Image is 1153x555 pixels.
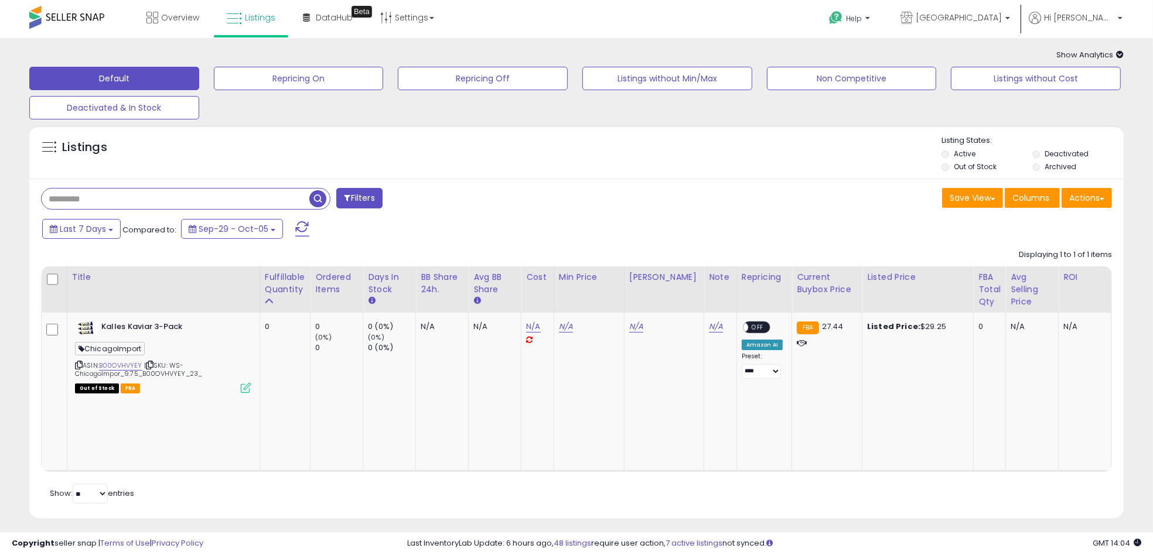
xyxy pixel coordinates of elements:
button: Columns [1005,188,1060,208]
div: ASIN: [75,321,251,392]
div: N/A [1011,321,1049,332]
a: Help [820,2,882,38]
strong: Copyright [12,537,54,549]
small: (0%) [315,333,332,342]
label: Out of Stock [954,162,997,172]
span: Sep-29 - Oct-05 [199,223,268,235]
span: FBA [121,383,141,393]
button: Listings without Min/Max [582,67,752,90]
span: 2025-10-13 14:04 GMT [1093,537,1141,549]
small: Avg BB Share. [473,296,480,306]
small: FBA [797,321,818,334]
div: [PERSON_NAME] [629,271,699,283]
button: Last 7 Days [42,219,121,239]
div: 0 [265,321,301,332]
button: Default [29,67,199,90]
div: N/A [473,321,512,332]
div: seller snap | | [12,538,203,549]
div: Fulfillable Quantity [265,271,305,296]
div: Days In Stock [368,271,411,296]
span: Hi [PERSON_NAME] [1044,12,1114,23]
button: Listings without Cost [951,67,1121,90]
label: Active [954,149,975,159]
div: N/A [1063,321,1102,332]
span: All listings that are currently out of stock and unavailable for purchase on Amazon [75,383,119,393]
i: Get Help [828,11,843,25]
button: Non Competitive [767,67,937,90]
a: N/A [526,321,540,333]
div: 0 [315,342,363,353]
div: ROI [1063,271,1106,283]
div: Displaying 1 to 1 of 1 items [1019,249,1112,261]
b: Listed Price: [867,321,920,332]
button: Actions [1062,188,1112,208]
div: Amazon AI [742,340,783,350]
div: $29.25 [867,321,964,332]
span: | SKU: WS-ChicagoImpor_9.75_B00OVHVYEY_23_ [75,361,202,378]
a: Terms of Use [100,537,150,549]
h5: Listings [62,139,107,156]
span: 27.44 [822,321,844,332]
a: 48 listings [554,537,591,549]
div: Note [709,271,732,283]
a: N/A [629,321,643,333]
div: Tooltip anchor [352,6,372,18]
div: Min Price [559,271,619,283]
button: Save View [942,188,1003,208]
div: BB Share 24h. [421,271,463,296]
span: Compared to: [122,224,176,235]
div: Listed Price [867,271,968,283]
b: Kalles Kaviar 3-Pack [101,321,244,335]
div: Repricing [742,271,787,283]
span: Show Analytics [1056,49,1124,60]
span: DataHub [316,12,353,23]
p: Listing States: [941,135,1123,146]
span: Columns [1012,192,1049,204]
div: 0 (0%) [368,321,415,332]
label: Archived [1045,162,1076,172]
div: 0 (0%) [368,342,415,353]
span: Show: entries [50,488,134,499]
a: 7 active listings [666,537,722,549]
span: Help [846,13,862,23]
span: OFF [748,323,767,333]
a: N/A [559,321,573,333]
a: Hi [PERSON_NAME] [1029,12,1123,38]
button: Filters [336,188,382,208]
label: Deactivated [1045,149,1089,159]
small: Days In Stock. [368,296,375,306]
div: Preset: [742,352,783,378]
div: Last InventoryLab Update: 6 hours ago, require user action, not synced. [407,538,1141,549]
span: ChicagoImport [75,342,145,355]
div: Avg Selling Price [1011,271,1053,308]
a: N/A [709,321,723,333]
button: Repricing Off [398,67,568,90]
div: FBA Total Qty [978,271,1001,308]
div: 0 [315,321,363,332]
div: Title [72,271,255,283]
div: Current Buybox Price [797,271,857,296]
button: Deactivated & In Stock [29,96,199,119]
span: Listings [245,12,275,23]
span: Overview [161,12,199,23]
img: 41uTBad3flL._SL40_.jpg [75,321,98,334]
span: [GEOGRAPHIC_DATA] [916,12,1002,23]
div: N/A [421,321,459,332]
div: Cost [526,271,549,283]
button: Repricing On [214,67,384,90]
a: Privacy Policy [152,537,203,549]
a: B00OVHVYEY [99,361,142,371]
small: (0%) [368,333,384,342]
span: Last 7 Days [60,223,106,235]
div: Avg BB Share [473,271,516,296]
div: Ordered Items [315,271,358,296]
button: Sep-29 - Oct-05 [181,219,283,239]
div: 0 [978,321,997,332]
